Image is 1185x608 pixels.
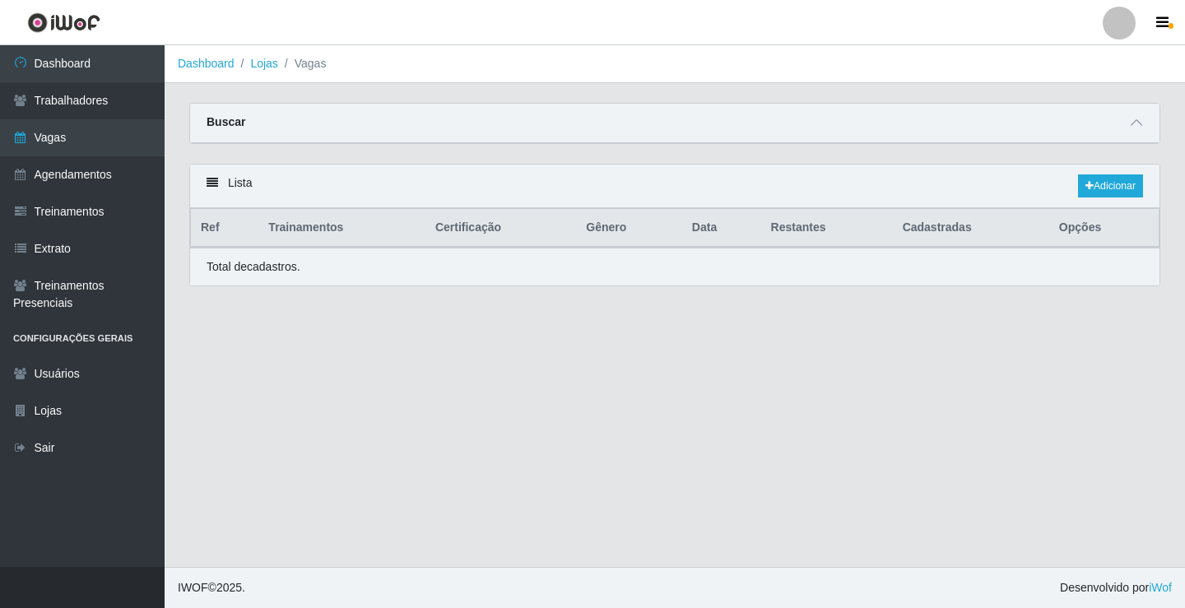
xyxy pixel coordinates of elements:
[178,57,235,70] a: Dashboard
[178,581,208,594] span: IWOF
[178,579,245,596] span: © 2025 .
[1049,209,1159,248] th: Opções
[258,209,425,248] th: Trainamentos
[250,57,277,70] a: Lojas
[761,209,893,248] th: Restantes
[207,115,245,128] strong: Buscar
[190,165,1159,208] div: Lista
[1149,581,1172,594] a: iWof
[1078,174,1143,197] a: Adicionar
[165,45,1185,83] nav: breadcrumb
[207,258,300,276] p: Total de cadastros.
[1060,579,1172,596] span: Desenvolvido por
[191,209,259,248] th: Ref
[278,55,327,72] li: Vagas
[576,209,682,248] th: Gênero
[682,209,761,248] th: Data
[425,209,576,248] th: Certificação
[893,209,1049,248] th: Cadastradas
[27,12,100,33] img: CoreUI Logo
